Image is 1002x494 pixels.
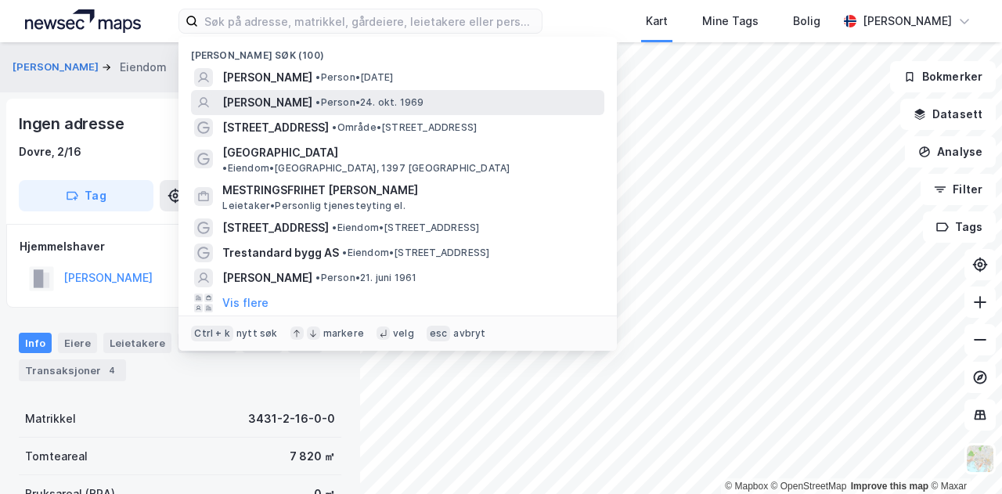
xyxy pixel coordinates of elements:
div: velg [393,327,414,340]
div: markere [323,327,364,340]
button: Analyse [905,136,996,168]
div: Mine Tags [702,12,759,31]
div: [PERSON_NAME] søk (100) [178,37,617,65]
div: Ctrl + k [191,326,233,341]
button: Filter [921,174,996,205]
span: • [222,162,227,174]
a: Improve this map [851,481,928,492]
span: • [342,247,347,258]
div: Bolig [793,12,820,31]
div: Tomteareal [25,447,88,466]
span: Person • 24. okt. 1969 [315,96,424,109]
span: • [315,272,320,283]
div: 3431-2-16-0-0 [248,409,335,428]
div: 4 [104,362,120,378]
div: Leietakere [103,333,171,353]
div: avbryt [453,327,485,340]
span: Trestandard bygg AS [222,243,339,262]
span: Eiendom • [GEOGRAPHIC_DATA], 1397 [GEOGRAPHIC_DATA] [222,162,510,175]
div: Eiere [58,333,97,353]
div: [PERSON_NAME] [863,12,952,31]
span: • [332,121,337,133]
div: Matrikkel [25,409,76,428]
button: Bokmerker [890,61,996,92]
span: Eiendom • [STREET_ADDRESS] [342,247,489,259]
button: Datasett [900,99,996,130]
div: esc [427,326,451,341]
span: [STREET_ADDRESS] [222,118,329,137]
span: [PERSON_NAME] [222,93,312,112]
iframe: Chat Widget [924,419,1002,494]
div: Kart [646,12,668,31]
span: [PERSON_NAME] [222,269,312,287]
span: Person • [DATE] [315,71,393,84]
div: Eiendom [120,58,167,77]
div: Hjemmelshaver [20,237,341,256]
span: Leietaker • Personlig tjenesteyting el. [222,200,405,212]
div: Datasett [178,333,236,353]
button: Tag [19,180,153,211]
span: [GEOGRAPHIC_DATA] [222,143,338,162]
button: Tags [923,211,996,243]
span: Område • [STREET_ADDRESS] [332,121,477,134]
div: nytt søk [236,327,278,340]
span: [STREET_ADDRESS] [222,218,329,237]
a: OpenStreetMap [771,481,847,492]
span: • [315,96,320,108]
div: 7 820 ㎡ [290,447,335,466]
input: Søk på adresse, matrikkel, gårdeiere, leietakere eller personer [198,9,542,33]
div: Transaksjoner [19,359,126,381]
a: Mapbox [725,481,768,492]
img: logo.a4113a55bc3d86da70a041830d287a7e.svg [25,9,141,33]
div: Ingen adresse [19,111,127,136]
div: Dovre, 2/16 [19,142,81,161]
div: Info [19,333,52,353]
button: [PERSON_NAME] [13,59,102,75]
span: • [332,222,337,233]
span: • [315,71,320,83]
span: Person • 21. juni 1961 [315,272,416,284]
span: [PERSON_NAME] [222,68,312,87]
button: Vis flere [222,294,269,312]
span: Eiendom • [STREET_ADDRESS] [332,222,479,234]
span: MESTRINGSFRIHET [PERSON_NAME] [222,181,598,200]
